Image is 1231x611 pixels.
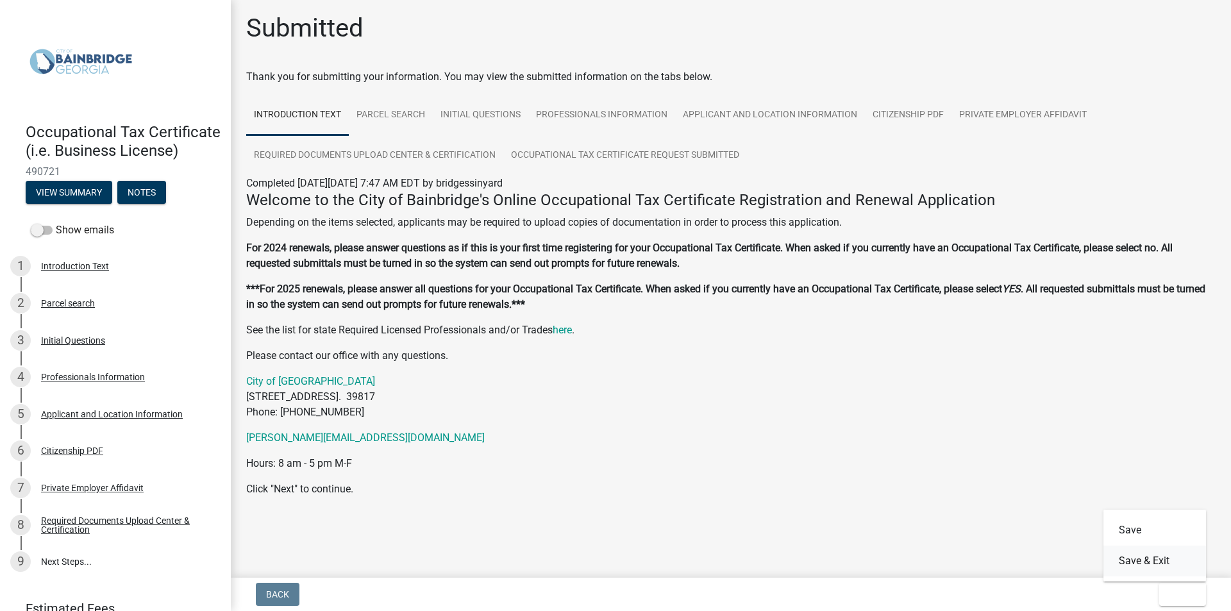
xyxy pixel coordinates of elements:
span: 490721 [26,165,205,178]
a: Initial Questions [433,95,528,136]
label: Show emails [31,222,114,238]
h1: Submitted [246,13,364,44]
button: Exit [1159,583,1206,606]
div: Exit [1103,510,1206,582]
a: here [553,324,572,336]
button: Save & Exit [1103,546,1206,576]
div: Private Employer Affidavit [41,483,144,492]
h4: Occupational Tax Certificate (i.e. Business License) [26,123,221,160]
img: City of Bainbridge, Georgia (Canceled) [26,13,136,110]
div: 7 [10,478,31,498]
p: See the list for state Required Licensed Professionals and/or Trades . [246,322,1216,338]
div: 6 [10,440,31,461]
a: City of [GEOGRAPHIC_DATA] [246,375,375,387]
p: Depending on the items selected, applicants may be required to upload copies of documentation in ... [246,215,1216,230]
button: Notes [117,181,166,204]
span: Exit [1169,589,1188,599]
div: Citizenship PDF [41,446,103,455]
div: Introduction Text [41,262,109,271]
div: Parcel search [41,299,95,308]
div: 4 [10,367,31,387]
a: Parcel search [349,95,433,136]
p: Click "Next" to continue. [246,481,1216,497]
button: View Summary [26,181,112,204]
div: Thank you for submitting your information. You may view the submitted information on the tabs below. [246,69,1216,85]
strong: For 2024 renewals, please answer questions as if this is your first time registering for your Occ... [246,242,1173,269]
div: Professionals Information [41,372,145,381]
a: Citizenship PDF [865,95,951,136]
div: Initial Questions [41,336,105,345]
strong: YES [1002,283,1021,295]
strong: ***For 2025 renewals, please answer all questions for your Occupational Tax Certificate. When ask... [246,283,1002,295]
p: Please contact our office with any questions. [246,348,1216,364]
div: 8 [10,515,31,535]
div: 3 [10,330,31,351]
div: 9 [10,551,31,572]
h4: Welcome to the City of Bainbridge's Online Occupational Tax Certificate Registration and Renewal ... [246,191,1216,210]
a: Occupational Tax Certificate Request Submitted [503,135,747,176]
strong: . All requested submittals must be turned in so the system can send out prompts for future renewa... [246,283,1205,310]
a: Applicant and Location Information [675,95,865,136]
a: Professionals Information [528,95,675,136]
span: Completed [DATE][DATE] 7:47 AM EDT by bridgessinyard [246,177,503,189]
wm-modal-confirm: Notes [117,188,166,198]
a: Introduction Text [246,95,349,136]
span: Back [266,589,289,599]
wm-modal-confirm: Summary [26,188,112,198]
div: 2 [10,293,31,314]
p: [STREET_ADDRESS]. 39817 Phone: [PHONE_NUMBER] [246,374,1216,420]
a: [PERSON_NAME][EMAIL_ADDRESS][DOMAIN_NAME] [246,431,485,444]
button: Back [256,583,299,606]
div: Required Documents Upload Center & Certification [41,516,210,534]
button: Save [1103,515,1206,546]
p: Hours: 8 am - 5 pm M-F [246,456,1216,471]
a: Required Documents Upload Center & Certification [246,135,503,176]
div: Applicant and Location Information [41,410,183,419]
a: Private Employer Affidavit [951,95,1094,136]
div: 1 [10,256,31,276]
div: 5 [10,404,31,424]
